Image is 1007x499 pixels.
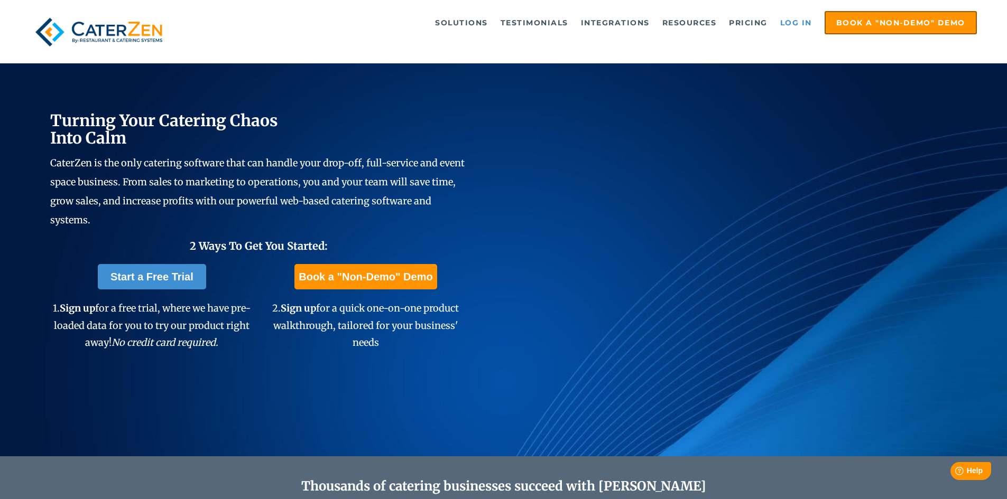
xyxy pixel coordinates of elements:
a: Pricing [724,12,773,33]
a: Resources [657,12,722,33]
img: caterzen [30,11,168,53]
a: Book a "Non-Demo" Demo [294,264,437,289]
span: 2 Ways To Get You Started: [190,239,328,252]
div: Navigation Menu [192,11,977,34]
a: Solutions [430,12,493,33]
span: Sign up [281,302,316,314]
h2: Thousands of catering businesses succeed with [PERSON_NAME] [101,479,907,494]
span: Sign up [60,302,95,314]
em: No credit card required. [112,336,218,349]
span: 2. for a quick one-on-one product walkthrough, tailored for your business' needs [272,302,459,349]
a: Log in [775,12,817,33]
a: Testimonials [495,12,574,33]
span: CaterZen is the only catering software that can handle your drop-off, full-service and event spac... [50,157,465,226]
a: Integrations [576,12,655,33]
span: 1. for a free trial, where we have pre-loaded data for you to try our product right away! [53,302,251,349]
a: Book a "Non-Demo" Demo [825,11,977,34]
span: Turning Your Catering Chaos Into Calm [50,110,278,148]
iframe: Help widget launcher [913,458,995,487]
a: Start a Free Trial [98,264,206,289]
